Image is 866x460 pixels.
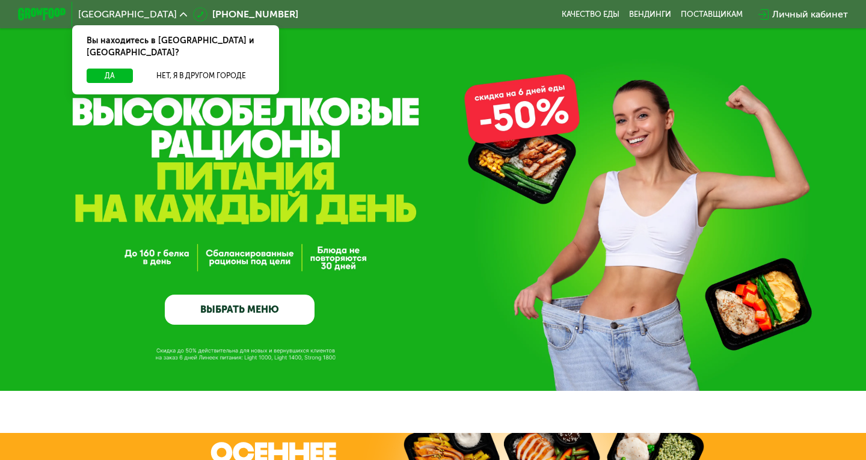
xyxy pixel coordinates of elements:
[193,7,298,22] a: [PHONE_NUMBER]
[772,7,848,22] div: Личный кабинет
[87,69,133,83] button: Да
[165,295,315,325] a: ВЫБРАТЬ МЕНЮ
[562,10,619,19] a: Качество еды
[629,10,671,19] a: Вендинги
[72,25,279,69] div: Вы находитесь в [GEOGRAPHIC_DATA] и [GEOGRAPHIC_DATA]?
[681,10,743,19] div: поставщикам
[78,10,177,19] span: [GEOGRAPHIC_DATA]
[138,69,265,83] button: Нет, я в другом городе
